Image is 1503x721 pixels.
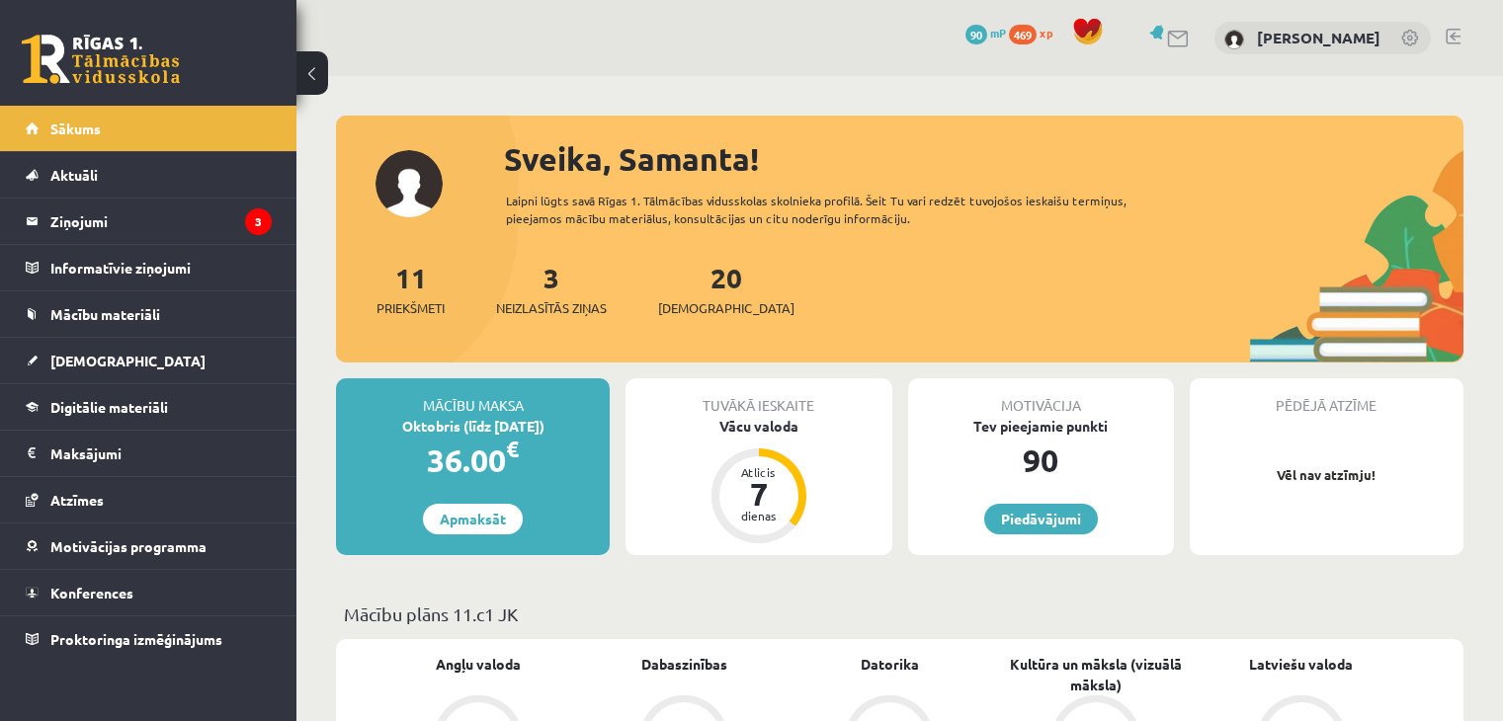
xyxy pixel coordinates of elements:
a: Ziņojumi3 [26,199,272,244]
span: [DEMOGRAPHIC_DATA] [50,352,206,369]
a: Apmaksāt [423,504,523,534]
span: 469 [1009,25,1037,44]
div: 7 [729,478,789,510]
div: Oktobris (līdz [DATE]) [336,416,610,437]
a: Digitālie materiāli [26,384,272,430]
span: Proktoringa izmēģinājums [50,630,222,648]
span: Priekšmeti [376,298,445,318]
span: Neizlasītās ziņas [496,298,607,318]
span: 90 [965,25,987,44]
a: Konferences [26,570,272,615]
a: Aktuāli [26,152,272,198]
a: Maksājumi [26,431,272,476]
a: Mācību materiāli [26,291,272,337]
a: [DEMOGRAPHIC_DATA] [26,338,272,383]
a: [PERSON_NAME] [1257,28,1380,47]
a: Latviešu valoda [1249,654,1353,675]
a: 90 mP [965,25,1006,40]
span: Konferences [50,584,133,601]
div: Mācību maksa [336,378,610,416]
a: Piedāvājumi [984,504,1098,534]
a: Proktoringa izmēģinājums [26,616,272,662]
div: Pēdējā atzīme [1190,378,1463,416]
span: Sākums [50,120,101,137]
div: Motivācija [908,378,1174,416]
div: Laipni lūgts savā Rīgas 1. Tālmācības vidusskolas skolnieka profilā. Šeit Tu vari redzēt tuvojošo... [506,192,1183,227]
div: Vācu valoda [626,416,891,437]
a: Dabaszinības [641,654,727,675]
a: 11Priekšmeti [376,260,445,318]
span: Mācību materiāli [50,305,160,323]
p: Vēl nav atzīmju! [1200,465,1454,485]
a: 469 xp [1009,25,1062,40]
legend: Maksājumi [50,431,272,476]
a: Vācu valoda Atlicis 7 dienas [626,416,891,546]
span: Motivācijas programma [50,537,207,555]
span: [DEMOGRAPHIC_DATA] [658,298,794,318]
span: € [506,435,519,463]
a: 3Neizlasītās ziņas [496,260,607,318]
a: Atzīmes [26,477,272,522]
i: 3 [245,208,272,235]
div: Sveika, Samanta! [504,135,1463,183]
span: Aktuāli [50,166,98,184]
a: Motivācijas programma [26,523,272,569]
a: Datorika [861,654,919,675]
a: 20[DEMOGRAPHIC_DATA] [658,260,794,318]
div: Tuvākā ieskaite [626,378,891,416]
span: xp [1040,25,1052,40]
span: mP [990,25,1006,40]
a: Informatīvie ziņojumi [26,245,272,290]
a: Kultūra un māksla (vizuālā māksla) [993,654,1199,695]
span: Atzīmes [50,491,104,509]
span: Digitālie materiāli [50,398,168,416]
a: Angļu valoda [436,654,521,675]
div: Atlicis [729,466,789,478]
div: 36.00 [336,437,610,484]
a: Sākums [26,106,272,151]
a: Rīgas 1. Tālmācības vidusskola [22,35,180,84]
legend: Ziņojumi [50,199,272,244]
div: Tev pieejamie punkti [908,416,1174,437]
p: Mācību plāns 11.c1 JK [344,601,1456,627]
legend: Informatīvie ziņojumi [50,245,272,290]
div: dienas [729,510,789,521]
img: Samanta Dardete [1224,30,1244,49]
div: 90 [908,437,1174,484]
